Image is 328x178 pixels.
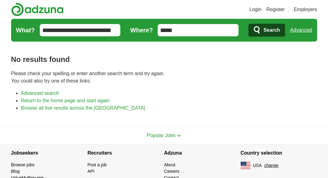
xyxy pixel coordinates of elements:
span: Search [264,24,280,36]
a: About [164,162,176,167]
button: Search [248,24,285,37]
a: Browse jobs [11,162,35,167]
button: change [264,162,278,169]
h4: Country selection [241,144,317,162]
p: Please check your spelling or enter another search term and try again. You could also try one of ... [11,70,317,85]
a: Advanced [290,24,312,36]
img: US flag [241,162,251,169]
a: Careers [164,169,180,174]
img: Adzuna logo [11,2,64,16]
a: Register [266,6,285,13]
label: What? [16,26,35,35]
h1: No results found [11,54,317,65]
span: USA [253,162,262,169]
a: Browse all live results across the [GEOGRAPHIC_DATA] [21,105,145,111]
a: Login [249,6,261,13]
label: Where? [130,26,153,35]
a: API [88,169,95,174]
a: Blog [11,169,20,174]
span: Popular Jobs [147,133,176,138]
a: Return to the home page and start again [21,98,110,103]
a: Post a job [88,162,107,167]
img: toggle icon [177,134,181,137]
a: Advanced search [21,91,59,96]
a: Employers [294,6,317,13]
